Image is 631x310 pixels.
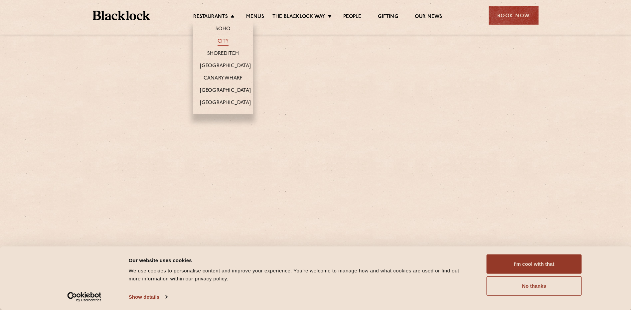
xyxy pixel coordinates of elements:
a: Our News [415,14,442,21]
a: People [343,14,361,21]
img: BL_Textured_Logo-footer-cropped.svg [93,11,150,20]
a: [GEOGRAPHIC_DATA] [200,63,251,70]
a: Soho [216,26,231,33]
a: Menus [246,14,264,21]
a: Canary Wharf [204,75,242,82]
a: Gifting [378,14,398,21]
button: No thanks [487,276,582,296]
a: [GEOGRAPHIC_DATA] [200,87,251,95]
a: The Blacklock Way [272,14,325,21]
a: Shoreditch [207,51,239,58]
a: Restaurants [193,14,228,21]
a: Usercentrics Cookiebot - opens in a new window [55,292,113,302]
a: Show details [129,292,167,302]
div: We use cookies to personalise content and improve your experience. You're welcome to manage how a... [129,267,472,283]
a: [GEOGRAPHIC_DATA] [200,100,251,107]
a: City [218,38,229,46]
div: Our website uses cookies [129,256,472,264]
div: Book Now [489,6,539,25]
button: I'm cool with that [487,254,582,274]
